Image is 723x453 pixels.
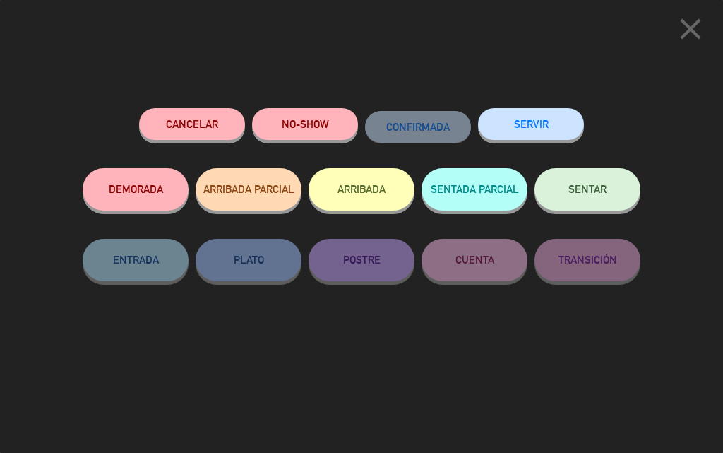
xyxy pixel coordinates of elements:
i: close [673,11,708,47]
span: ARRIBADA PARCIAL [203,183,294,195]
button: POSTRE [309,239,414,281]
button: SENTAR [534,168,640,211]
button: close [669,11,712,52]
button: DEMORADA [83,168,189,211]
button: SENTADA PARCIAL [422,168,527,211]
button: SERVIR [478,108,584,140]
button: TRANSICIÓN [534,239,640,281]
button: ARRIBADA PARCIAL [196,168,301,211]
button: CUENTA [422,239,527,281]
span: CONFIRMADA [386,121,450,133]
button: PLATO [196,239,301,281]
button: Cancelar [139,108,245,140]
button: ENTRADA [83,239,189,281]
button: NO-SHOW [252,108,358,140]
span: SENTAR [568,183,607,195]
button: ARRIBADA [309,168,414,211]
button: CONFIRMADA [365,111,471,143]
